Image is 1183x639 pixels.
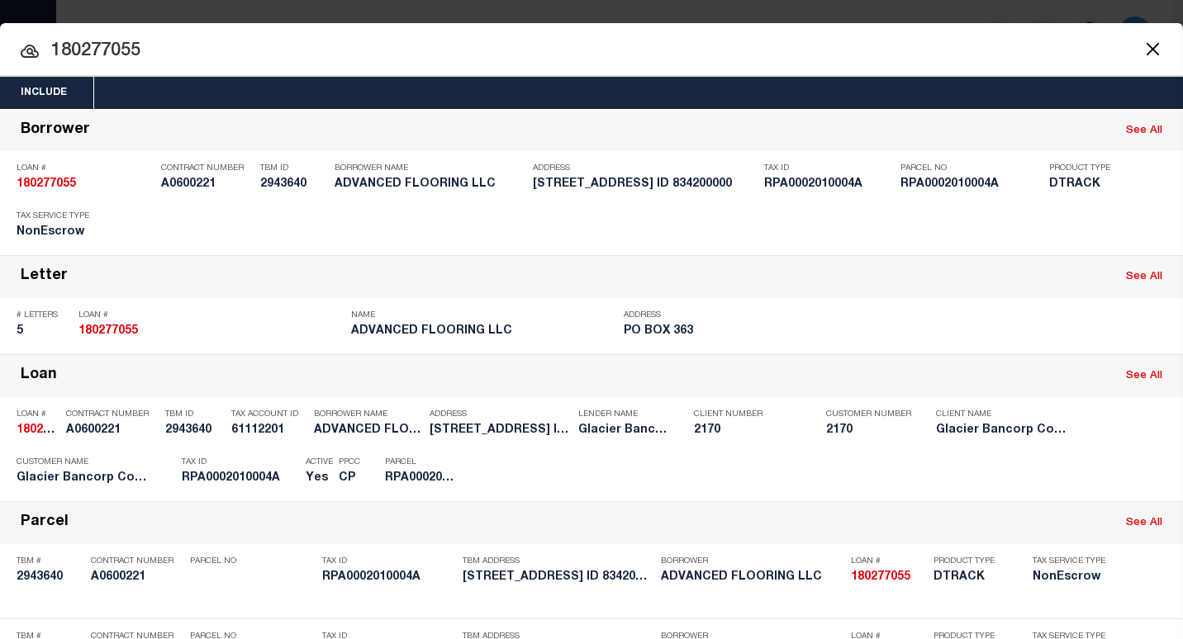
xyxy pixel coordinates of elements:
[21,267,68,286] div: Letter
[764,177,892,192] h5: RPA0002010004A
[351,310,615,320] p: Name
[322,570,454,585] h5: RPA0002010004A
[66,424,157,438] h5: A0600221
[1126,371,1162,381] a: See All
[335,177,525,192] h5: ADVANCED FLOORING LLC
[1033,570,1107,585] h5: NonEscrow
[900,177,1041,192] h5: RPA0002010004A
[661,556,843,566] p: Borrower
[17,324,70,338] h5: 5
[851,556,925,566] p: Loan #
[694,424,801,438] h5: 2170
[78,325,138,337] strong: 180277055
[851,571,910,583] strong: 180277055
[339,471,360,485] h5: CP
[1126,518,1162,528] a: See All
[1126,272,1162,282] a: See All
[624,310,888,320] p: Address
[17,457,157,467] p: Customer Name
[17,177,153,192] h5: 180277055
[1142,38,1163,59] button: Close
[231,409,306,419] p: Tax Account ID
[533,163,756,173] p: Address
[190,556,314,566] p: Parcel No
[314,409,421,419] p: Borrower Name
[463,556,653,566] p: TBM Address
[826,409,911,419] p: Customer Number
[260,177,326,192] h5: 2943640
[17,424,76,436] strong: 180277055
[306,457,333,467] p: Active
[936,424,1076,438] h5: Glacier Bancorp Commercial
[851,570,925,585] h5: 180277055
[934,556,1008,566] p: Product Type
[17,570,83,585] h5: 2943640
[624,324,888,338] h5: PO BOX 363
[182,471,297,485] h5: RPA0002010004A
[17,409,58,419] p: Loan #
[161,163,252,173] p: Contract Number
[335,163,525,173] p: Borrower Name
[91,556,182,566] p: Contract Number
[936,409,1076,419] p: Client Name
[17,310,70,320] p: # Letters
[385,471,459,485] h5: RPA0002010004A
[165,424,223,438] h5: 2943640
[430,424,570,438] h5: 321 HIGHWAY 20 ASHTON ID 834200000
[533,177,756,192] h5: 321 HIGHWAY 20 ASHTON ID 834200000
[661,570,843,585] h5: ADVANCED FLOORING LLC
[165,409,223,419] p: TBM ID
[430,409,570,419] p: Address
[463,570,653,585] h5: 321 HIGHWAY 20 ASHTON ID 834200000
[322,556,454,566] p: Tax ID
[182,457,297,467] p: Tax ID
[339,457,360,467] p: PPCC
[91,570,182,585] h5: A0600221
[17,424,58,438] h5: 180277055
[1033,556,1107,566] p: Tax Service Type
[231,424,306,438] h5: 61112201
[78,324,343,338] h5: 180277055
[161,177,252,192] h5: A0600221
[1049,163,1124,173] p: Product Type
[17,225,99,239] h5: NonEscrow
[351,324,615,338] h5: ADVANCED FLOORING LLC
[21,514,69,532] div: Parcel
[578,409,669,419] p: Lender Name
[260,163,326,173] p: TBM ID
[1126,125,1162,136] a: See All
[21,121,90,140] div: Borrower
[306,471,330,485] h5: Yes
[900,163,1041,173] p: Parcel No
[17,178,76,190] strong: 180277055
[21,367,57,386] div: Loan
[1049,177,1124,192] h5: DTRACK
[764,163,892,173] p: Tax ID
[17,471,157,485] h5: Glacier Bancorp Commercial
[578,424,669,438] h5: Glacier Bancorp Commercial
[826,424,909,438] h5: 2170
[694,409,801,419] p: Client Number
[934,570,1008,585] h5: DTRACK
[385,457,459,467] p: Parcel
[66,409,157,419] p: Contract Number
[17,556,83,566] p: TBM #
[17,211,99,221] p: Tax Service Type
[314,424,421,438] h5: ADVANCED FLOORING LL
[78,310,343,320] p: Loan #
[17,163,153,173] p: Loan #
